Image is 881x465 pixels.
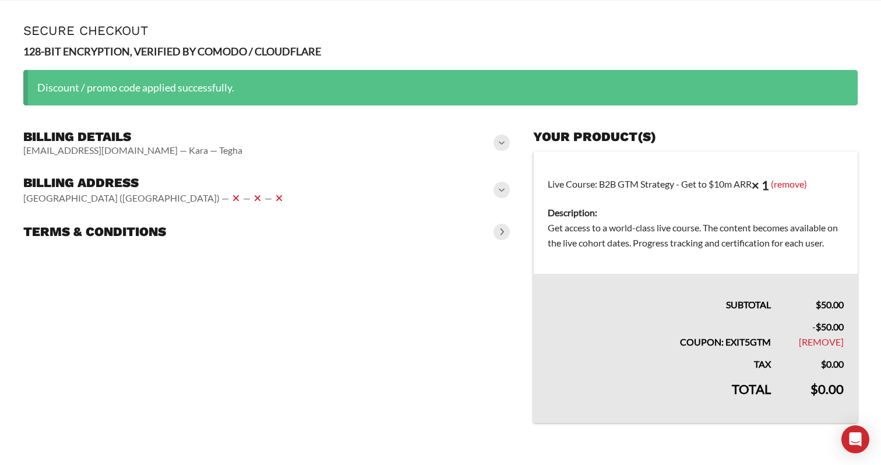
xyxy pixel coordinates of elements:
[810,381,844,397] bdi: 0.00
[810,381,818,397] span: $
[534,152,858,274] td: Live Course: B2B GTM Strategy - Get to $10m ARR
[548,205,844,220] dt: Description:
[841,425,869,453] div: Open Intercom Messenger
[23,129,242,145] h3: Billing details
[23,23,858,38] h1: Secure Checkout
[548,220,844,251] dd: Get access to a world-class live course. The content becomes available on the live cohort dates. ...
[816,299,821,310] span: $
[752,177,769,193] strong: × 1
[799,336,844,347] a: Remove EXIT5GTM coupon
[23,191,286,205] vaadin-horizontal-layout: [GEOGRAPHIC_DATA] ([GEOGRAPHIC_DATA]) — — —
[816,299,844,310] bdi: 50.00
[23,175,286,191] h3: Billing address
[23,45,321,58] strong: 128-BIT ENCRYPTION, VERIFIED BY COMODO / CLOUDFLARE
[821,358,826,369] span: $
[785,312,858,350] td: -
[534,274,785,312] th: Subtotal
[23,70,858,105] div: Discount / promo code applied successfully.
[23,224,166,240] h3: Terms & conditions
[534,350,785,372] th: Tax
[816,321,844,332] span: 50.00
[771,178,807,189] a: (remove)
[821,358,844,369] bdi: 0.00
[534,312,785,350] th: Coupon: EXIT5GTM
[816,321,821,332] span: $
[534,372,785,423] th: Total
[23,145,242,156] vaadin-horizontal-layout: [EMAIL_ADDRESS][DOMAIN_NAME] — Kara — Tegha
